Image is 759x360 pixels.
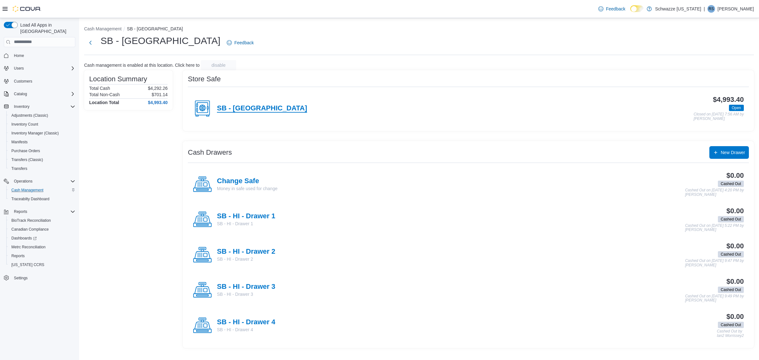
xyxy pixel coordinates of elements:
a: Home [11,52,27,59]
h3: Store Safe [188,75,221,83]
h4: SB - HI - Drawer 2 [217,248,275,256]
a: Settings [11,274,30,282]
p: Cashed Out on [DATE] 9:49 PM by [PERSON_NAME] [685,294,744,303]
a: [US_STATE] CCRS [9,261,47,269]
button: disable [201,60,236,70]
p: $4,292.26 [148,86,168,91]
button: Next [84,36,97,49]
button: Catalog [1,90,78,98]
p: Cashed Out on [DATE] 4:20 PM by [PERSON_NAME] [685,188,744,197]
span: Reports [14,209,27,214]
span: Transfers (Classic) [9,156,75,164]
span: Inventory Count [9,121,75,128]
nav: Complex example [4,48,75,299]
a: Customers [11,78,35,85]
a: Cash Management [9,186,46,194]
a: Canadian Compliance [9,226,51,233]
span: Load All Apps in [GEOGRAPHIC_DATA] [18,22,75,34]
span: Cashed Out [718,287,744,293]
span: Open [732,105,741,111]
span: Metrc Reconciliation [9,243,75,251]
button: Metrc Reconciliation [6,243,78,251]
span: Catalog [14,91,27,96]
span: Manifests [9,138,75,146]
button: SB - [GEOGRAPHIC_DATA] [127,26,183,31]
p: [PERSON_NAME] [718,5,754,13]
button: Inventory Count [6,120,78,129]
h3: $0.00 [726,207,744,215]
button: Operations [1,177,78,186]
span: Users [11,65,75,72]
span: Cashed Out [718,216,744,222]
button: Traceabilty Dashboard [6,195,78,203]
span: BioTrack Reconciliation [11,218,51,223]
span: Transfers [9,165,75,172]
span: Dashboards [9,234,75,242]
h6: Total Non-Cash [89,92,120,97]
span: Manifests [11,140,28,145]
span: Customers [14,79,32,84]
h3: Location Summary [89,75,147,83]
p: SB - HI - Drawer 2 [217,256,275,262]
span: disable [212,62,225,68]
a: Adjustments (Classic) [9,112,51,119]
span: Cashed Out [721,287,741,293]
button: Canadian Compliance [6,225,78,234]
span: Canadian Compliance [9,226,75,233]
span: Operations [11,177,75,185]
span: Home [11,52,75,59]
a: Feedback [224,36,256,49]
span: Cashed Out [721,251,741,257]
span: BioTrack Reconciliation [9,217,75,224]
span: Cashed Out [721,181,741,187]
button: Transfers (Classic) [6,155,78,164]
span: Reports [11,208,75,215]
span: [US_STATE] CCRS [11,262,44,267]
button: Inventory Manager (Classic) [6,129,78,138]
h3: $0.00 [726,172,744,179]
button: Reports [1,207,78,216]
h3: Cash Drawers [188,149,232,156]
button: Adjustments (Classic) [6,111,78,120]
button: Operations [11,177,35,185]
p: SB - HI - Drawer 1 [217,220,275,227]
h4: SB - HI - Drawer 1 [217,212,275,220]
span: Inventory Count [11,122,38,127]
span: Inventory Manager (Classic) [9,129,75,137]
span: Catalog [11,90,75,98]
button: Home [1,51,78,60]
button: Catalog [11,90,29,98]
span: Cashed Out [721,322,741,328]
span: Feedback [234,40,254,46]
p: | [704,5,705,13]
button: Purchase Orders [6,146,78,155]
span: Purchase Orders [9,147,75,155]
h3: $0.00 [726,313,744,320]
button: Cash Management [84,26,121,31]
span: Feedback [606,6,625,12]
a: Purchase Orders [9,147,43,155]
span: New Drawer [721,149,745,156]
span: Purchase Orders [11,148,40,153]
span: Canadian Compliance [11,227,49,232]
span: Metrc Reconciliation [11,245,46,250]
p: Cashed Out on [DATE] 5:22 PM by [PERSON_NAME] [685,224,744,232]
button: Transfers [6,164,78,173]
span: Home [14,53,24,58]
button: New Drawer [709,146,749,159]
a: Transfers [9,165,30,172]
a: Dashboards [9,234,39,242]
span: Inventory [11,103,75,110]
img: Cova [13,6,41,12]
button: Users [1,64,78,73]
a: Inventory Count [9,121,41,128]
button: [US_STATE] CCRS [6,260,78,269]
button: Settings [1,273,78,282]
span: Cashed Out [718,181,744,187]
button: Inventory [11,103,32,110]
span: RS [709,5,714,13]
span: Washington CCRS [9,261,75,269]
button: Inventory [1,102,78,111]
button: Manifests [6,138,78,146]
